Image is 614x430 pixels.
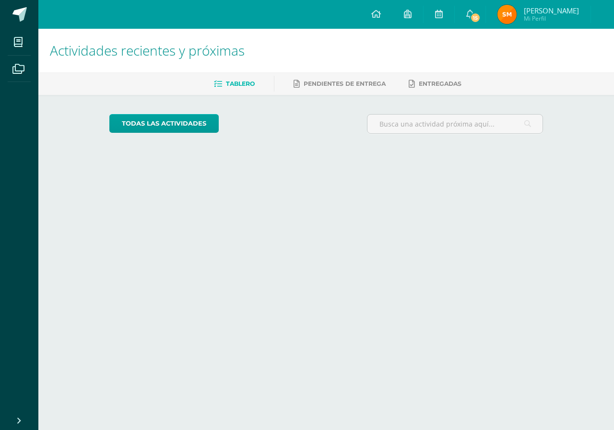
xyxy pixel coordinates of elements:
span: Actividades recientes y próximas [50,41,245,59]
img: fb1d236bc03aac6c6b8e5e5ccda786c2.png [497,5,517,24]
a: Entregadas [409,76,461,92]
a: Pendientes de entrega [294,76,386,92]
span: 15 [470,12,481,23]
span: Entregadas [419,80,461,87]
span: Pendientes de entrega [304,80,386,87]
span: [PERSON_NAME] [524,6,579,15]
span: Tablero [226,80,255,87]
span: Mi Perfil [524,14,579,23]
input: Busca una actividad próxima aquí... [367,115,543,133]
a: Tablero [214,76,255,92]
a: todas las Actividades [109,114,219,133]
